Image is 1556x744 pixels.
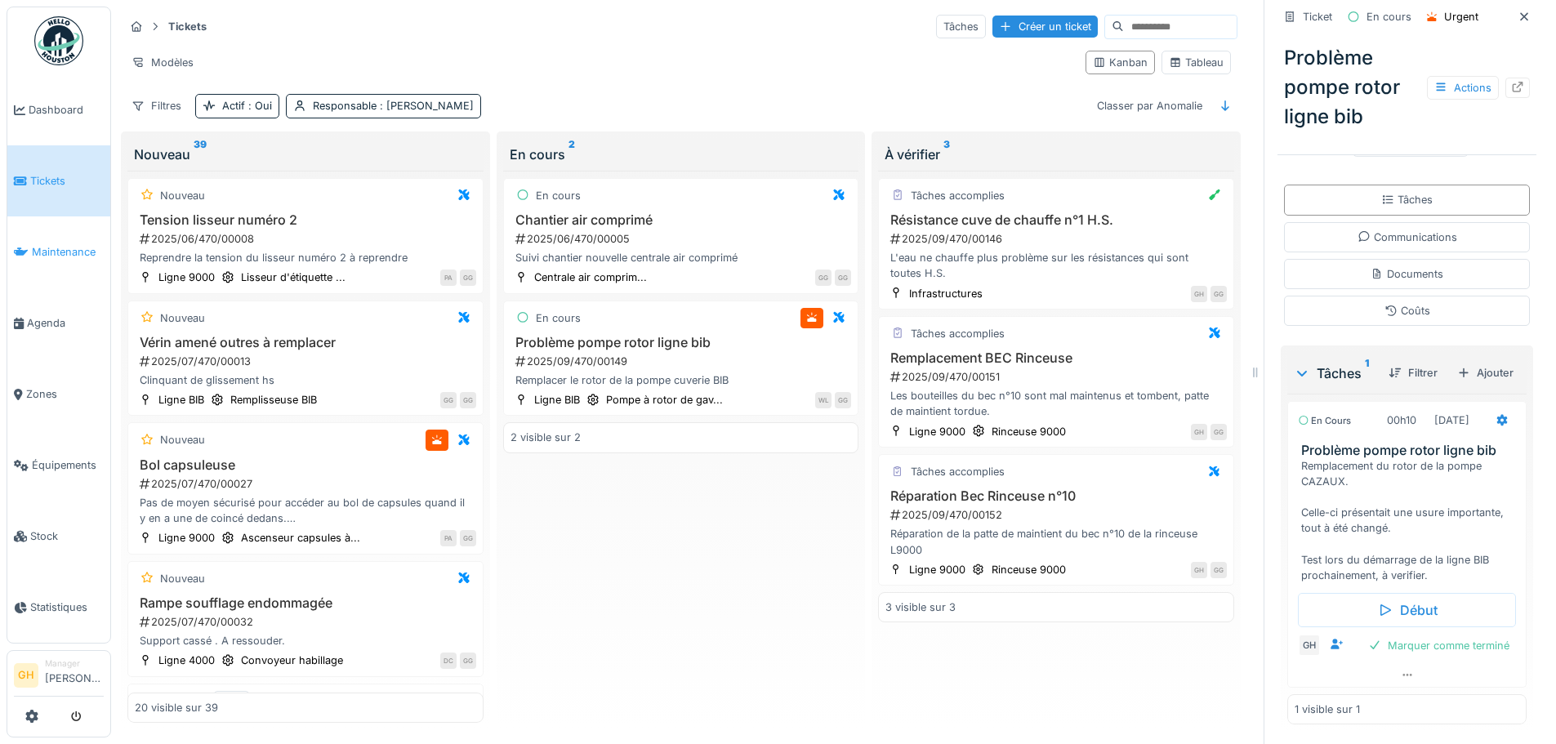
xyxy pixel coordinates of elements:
[1434,412,1469,428] div: [DATE]
[885,250,1227,281] div: L'eau ne chauffe plus problème sur les résistances qui sont toutes H.S.
[889,369,1227,385] div: 2025/09/470/00151
[460,270,476,286] div: GG
[313,98,474,114] div: Responsable
[158,392,204,408] div: Ligne BIB
[1451,362,1520,384] div: Ajouter
[885,212,1227,228] h3: Résistance cuve de chauffe n°1 H.S.
[1210,424,1227,440] div: GG
[1381,192,1433,207] div: Tâches
[885,388,1227,419] div: Les bouteilles du bec n°10 sont mal maintenus et tombent, patte de maintient tordue.
[1387,412,1416,428] div: 00h10
[460,392,476,408] div: GG
[1295,702,1360,717] div: 1 visible sur 1
[135,495,476,526] div: Pas de moyen sécurisé pour accéder au bol de capsules quand il y en a une de coincé dedans. (Mett...
[30,173,104,189] span: Tickets
[815,270,832,286] div: GG
[138,231,476,247] div: 2025/06/470/00008
[245,100,272,112] span: : Oui
[510,430,581,445] div: 2 visible sur 2
[135,700,218,715] div: 20 visible sur 39
[440,270,457,286] div: PA
[158,653,215,668] div: Ligne 4000
[1169,55,1224,70] div: Tableau
[510,250,852,265] div: Suivi chantier nouvelle centrale air comprimé
[510,145,853,164] div: En cours
[45,657,104,670] div: Manager
[241,653,343,668] div: Convoyeur habillage
[1210,562,1227,578] div: GG
[606,392,723,408] div: Pompe à rotor de gav...
[1365,363,1369,383] sup: 1
[1191,424,1207,440] div: GH
[1301,458,1519,584] div: Remplacement du rotor de la pompe CAZAUX. Celle-ci présentait une usure importante, tout à été ch...
[377,100,474,112] span: : [PERSON_NAME]
[160,188,205,203] div: Nouveau
[1210,286,1227,302] div: GG
[135,212,476,228] h3: Tension lisseur numéro 2
[1298,593,1516,627] div: Début
[162,19,213,34] strong: Tickets
[134,145,477,164] div: Nouveau
[7,572,110,643] a: Statistiques
[158,270,215,285] div: Ligne 9000
[1367,9,1411,25] div: En cours
[26,386,104,402] span: Zones
[440,653,457,669] div: DC
[1371,266,1443,282] div: Documents
[7,74,110,145] a: Dashboard
[885,599,956,615] div: 3 visible sur 3
[7,430,110,501] a: Équipements
[536,310,581,326] div: En cours
[835,270,851,286] div: GG
[135,335,476,350] h3: Vérin amené outres à remplacer
[885,488,1227,504] h3: Réparation Bec Rinceuse n°10
[835,392,851,408] div: GG
[32,457,104,473] span: Équipements
[1298,414,1351,428] div: En cours
[135,250,476,265] div: Reprendre la tension du lisseur numéro 2 à reprendre
[7,359,110,430] a: Zones
[241,530,360,546] div: Ascenseur capsules à...
[230,392,317,408] div: Remplisseuse BIB
[135,372,476,388] div: Clinquant de glissement hs
[885,526,1227,557] div: Réparation de la patte de maintient du bec n°10 de la rinceuse L9000
[124,51,201,74] div: Modèles
[30,599,104,615] span: Statistiques
[909,424,965,439] div: Ligne 9000
[536,188,581,203] div: En cours
[29,102,104,118] span: Dashboard
[138,614,476,630] div: 2025/07/470/00032
[160,432,205,448] div: Nouveau
[510,372,852,388] div: Remplacer le rotor de la pompe cuverie BIB
[510,335,852,350] h3: Problème pompe rotor ligne bib
[1191,286,1207,302] div: GH
[7,145,110,216] a: Tickets
[34,16,83,65] img: Badge_color-CXgf-gQk.svg
[460,530,476,546] div: GG
[45,657,104,693] li: [PERSON_NAME]
[1427,76,1499,100] div: Actions
[194,145,207,164] sup: 39
[160,310,205,326] div: Nouveau
[911,464,1005,479] div: Tâches accomplies
[1090,94,1210,118] div: Classer par Anomalie
[138,476,476,492] div: 2025/07/470/00027
[936,15,986,38] div: Tâches
[138,354,476,369] div: 2025/07/470/00013
[1444,9,1478,25] div: Urgent
[135,633,476,648] div: Support cassé . A ressouder.
[460,653,476,669] div: GG
[911,188,1005,203] div: Tâches accomplies
[241,270,346,285] div: Lisseur d'étiquette ...
[440,530,457,546] div: PA
[889,231,1227,247] div: 2025/09/470/00146
[30,528,104,544] span: Stock
[1384,303,1430,319] div: Coûts
[158,530,215,546] div: Ligne 9000
[909,286,983,301] div: Infrastructures
[815,392,832,408] div: WL
[1303,9,1332,25] div: Ticket
[514,231,852,247] div: 2025/06/470/00005
[1191,562,1207,578] div: GH
[27,315,104,331] span: Agenda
